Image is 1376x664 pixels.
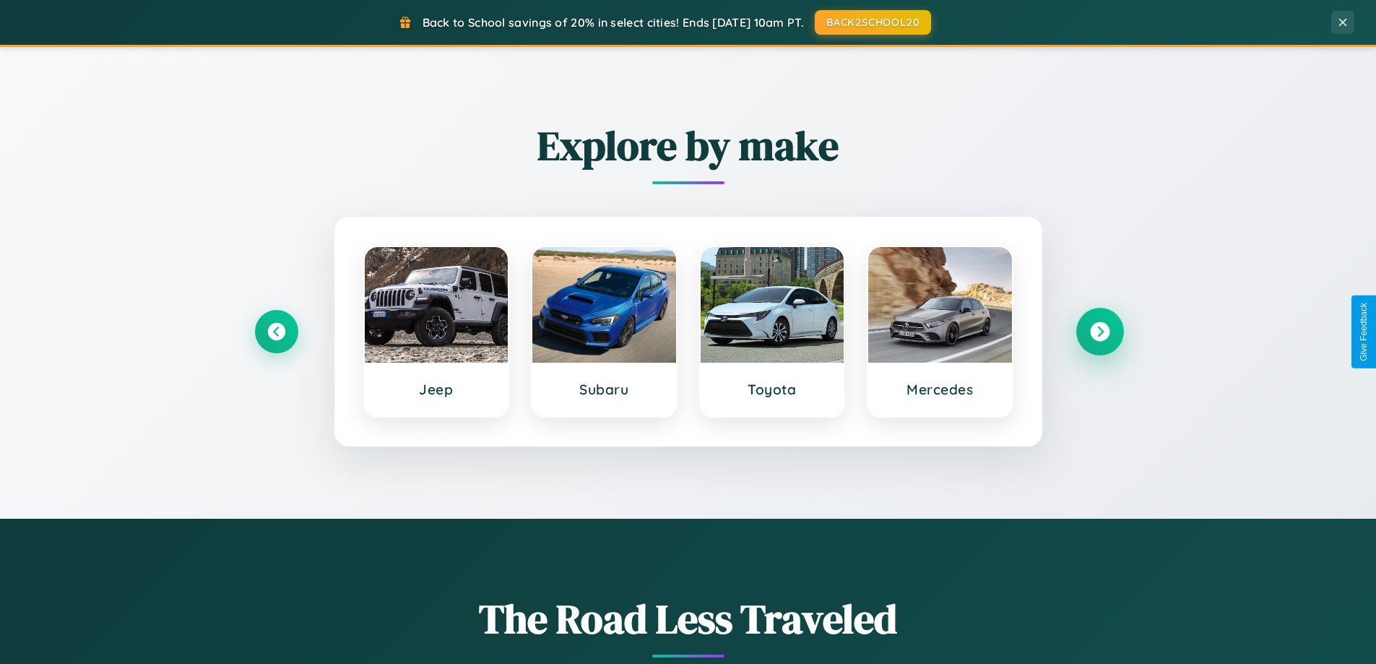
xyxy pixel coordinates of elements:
[815,10,931,35] button: BACK2SCHOOL20
[255,118,1122,173] h2: Explore by make
[423,15,804,30] span: Back to School savings of 20% in select cities! Ends [DATE] 10am PT.
[715,381,830,398] h3: Toyota
[255,591,1122,647] h1: The Road Less Traveled
[1359,303,1369,361] div: Give Feedback
[379,381,494,398] h3: Jeep
[883,381,998,398] h3: Mercedes
[547,381,662,398] h3: Subaru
